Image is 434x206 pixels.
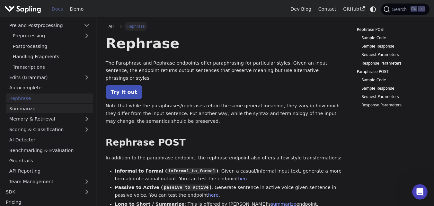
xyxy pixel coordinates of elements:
a: here [238,176,248,181]
p: The Paraphrase and Rephrase endpoints offer paraphrasing for particular styles. Given an input se... [106,59,343,82]
h1: Rephrase [106,35,343,52]
a: Edits (Grammar) [6,73,93,82]
strong: Passive to Active ( ) [115,185,212,190]
li: : Given a casual/informal input text, generate a more formal/professional output. You can test th... [115,167,343,183]
a: Scoring & Classification [6,125,93,134]
strong: Informal to Formal ( ) [115,168,218,174]
a: here [208,193,218,198]
a: Memory & Retrieval [6,114,93,124]
a: Try it out [106,85,142,99]
a: Request Parameters [361,94,420,100]
p: In addition to the paraphrase endpoint, the rephrase endpoint also offers a few style transformat... [106,154,343,162]
p: Note that while the paraphrases/rephrases retain the same general meaning, they vary in how much ... [106,102,343,125]
a: Request Parameters [361,52,420,58]
a: Docs [48,4,66,14]
a: Autocomplete [6,83,93,93]
button: Expand sidebar category 'SDK' [80,187,93,197]
a: Handling Fragments [9,52,93,61]
a: Response Parameters [361,102,420,108]
a: Rephrase POST [357,27,422,33]
button: Search (Ctrl+K) [381,4,429,15]
a: Paraphrase POST [357,69,422,75]
a: API Reporting [6,166,93,176]
span: Search [390,7,411,12]
a: AI Detector [6,135,93,145]
a: Rephrase [6,94,93,103]
h2: Rephrase POST [106,137,343,148]
a: Sample Response [361,85,420,92]
a: Benchmarking & Evaluation [6,146,93,155]
a: Demo [66,4,87,14]
a: Guardrails [6,156,93,166]
a: Sample Response [361,43,420,49]
a: Preprocessing [9,31,93,40]
a: Postprocessing [9,41,93,51]
a: Response Parameters [361,60,420,67]
nav: Breadcrumbs [106,22,343,31]
a: Pre and Postprocessing [6,21,93,30]
a: Sample Code [361,77,420,83]
a: Sample Code [361,35,420,41]
code: informal_to_formal [167,168,216,175]
code: passive_to_active [163,184,209,191]
iframe: Intercom live chat [412,184,428,200]
a: Dev Blog [287,4,314,14]
span: Rephrase [124,22,147,31]
a: Team Management [6,177,93,186]
a: Summarize [6,104,93,113]
a: SDK [2,187,80,197]
a: Sapling.ai [4,4,43,14]
a: API [106,22,118,31]
span: API [109,24,114,29]
kbd: K [418,6,425,12]
a: Contact [315,4,340,14]
a: Transcriptions [9,62,93,72]
li: : Generate sentence in active voice given sentence in passive voice. You can test the endpoint . [115,184,343,199]
button: Switch between dark and light mode (currently system mode) [368,4,378,14]
a: GitHub [340,4,368,14]
img: Sapling.ai [4,4,41,14]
